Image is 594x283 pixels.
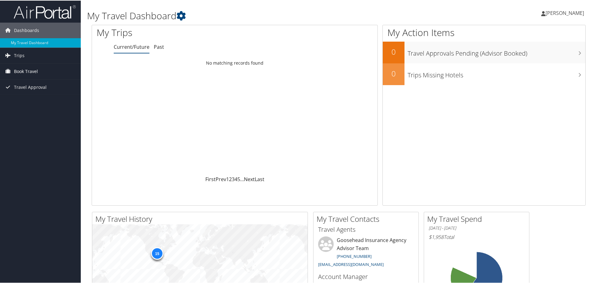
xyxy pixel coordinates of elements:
[546,9,584,16] span: [PERSON_NAME]
[14,22,39,38] span: Dashboards
[427,213,529,224] h2: My Travel Spend
[318,225,414,233] h3: Travel Agents
[383,68,404,78] h2: 0
[315,236,417,269] li: Goosehead Insurance Agency Advisor Team
[114,43,149,50] a: Current/Future
[87,9,423,22] h1: My Travel Dashboard
[383,46,404,57] h2: 0
[240,175,244,182] span: …
[154,43,164,50] a: Past
[14,47,25,63] span: Trips
[14,4,76,19] img: airportal-logo.png
[318,261,384,267] a: [EMAIL_ADDRESS][DOMAIN_NAME]
[229,175,232,182] a: 2
[151,247,163,259] div: 15
[383,25,585,39] h1: My Action Items
[408,45,585,57] h3: Travel Approvals Pending (Advisor Booked)
[226,175,229,182] a: 1
[317,213,418,224] h2: My Travel Contacts
[429,225,524,231] h6: [DATE] - [DATE]
[205,175,216,182] a: First
[429,233,444,240] span: $1,958
[14,79,47,94] span: Travel Approval
[237,175,240,182] a: 5
[95,213,308,224] h2: My Travel History
[383,63,585,84] a: 0Trips Missing Hotels
[97,25,254,39] h1: My Trips
[429,233,524,240] h6: Total
[383,41,585,63] a: 0Travel Approvals Pending (Advisor Booked)
[232,175,235,182] a: 3
[244,175,255,182] a: Next
[318,272,414,281] h3: Account Manager
[14,63,38,79] span: Book Travel
[337,253,372,258] a: [PHONE_NUMBER]
[255,175,264,182] a: Last
[216,175,226,182] a: Prev
[541,3,590,22] a: [PERSON_NAME]
[408,67,585,79] h3: Trips Missing Hotels
[235,175,237,182] a: 4
[92,57,377,68] td: No matching records found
